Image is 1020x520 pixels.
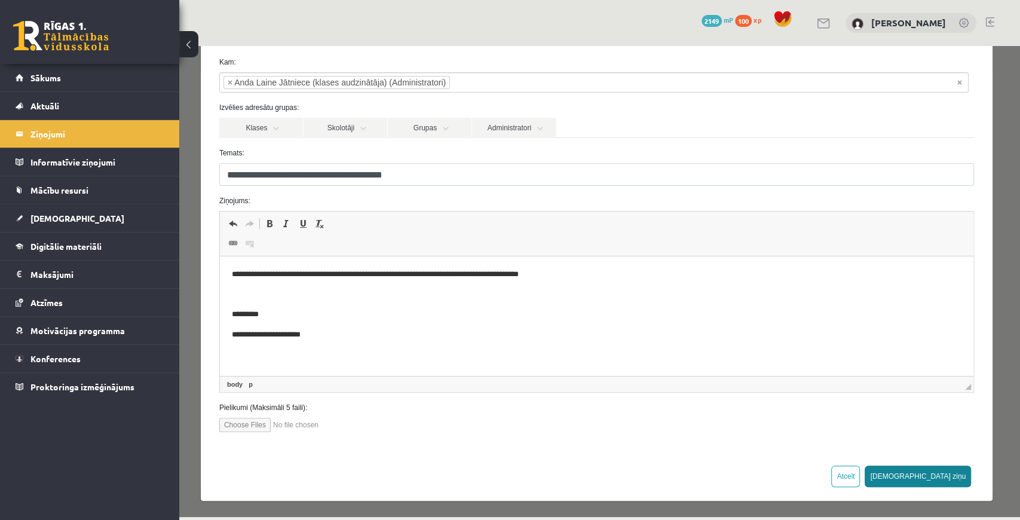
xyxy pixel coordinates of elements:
[30,148,164,176] legend: Informatīvie ziņojumi
[851,18,863,30] img: Daniella Bergmane
[30,100,59,111] span: Aktuāli
[31,356,804,367] label: Pielikumi (Maksimāli 5 faili):
[685,420,792,441] button: [DEMOGRAPHIC_DATA] ziņu
[702,15,722,27] span: 2149
[30,353,81,364] span: Konferences
[778,30,783,42] span: Noņemt visus vienumus
[16,261,164,288] a: Maksājumi
[31,149,804,160] label: Ziņojums:
[16,120,164,148] a: Ziņojumi
[30,120,164,148] legend: Ziņojumi
[30,325,125,336] span: Motivācijas programma
[62,189,79,205] a: Unlink
[16,176,164,204] a: Mācību resursi
[16,64,164,91] a: Sākums
[293,72,376,92] a: Administratori
[753,15,761,25] span: xp
[30,261,164,288] legend: Maksājumi
[44,30,271,43] li: Anda Laine Jātniece (klases audzinātāja) (Administratori)
[132,170,149,185] a: Remove Format
[209,72,292,92] a: Grupas
[30,72,61,83] span: Sākums
[16,289,164,316] a: Atzīmes
[30,185,88,195] span: Mācību resursi
[16,233,164,260] a: Digitālie materiāli
[786,338,792,344] span: Resize
[16,345,164,372] a: Konferences
[45,333,66,344] a: body element
[735,15,752,27] span: 100
[41,210,794,330] iframe: Editor, wiswyg-editor-47024785205460-1757861869-817
[48,30,53,42] span: ×
[16,317,164,344] a: Motivācijas programma
[724,15,733,25] span: mP
[30,213,124,224] span: [DEMOGRAPHIC_DATA]
[30,381,134,392] span: Proktoringa izmēģinājums
[16,373,164,400] a: Proktoringa izmēģinājums
[735,15,767,25] a: 100 xp
[652,420,681,441] button: Atcelt
[31,11,804,22] label: Kam:
[62,170,79,185] a: Redo (Ctrl+Y)
[30,297,63,308] span: Atzīmes
[16,204,164,232] a: [DEMOGRAPHIC_DATA]
[871,17,946,29] a: [PERSON_NAME]
[45,189,62,205] a: Link (Ctrl+K)
[40,72,124,92] a: Klases
[30,241,102,252] span: Digitālie materiāli
[124,72,208,92] a: Skolotāji
[13,21,109,51] a: Rīgas 1. Tālmācības vidusskola
[99,170,115,185] a: Italic (Ctrl+I)
[702,15,733,25] a: 2149 mP
[115,170,132,185] a: Underline (Ctrl+U)
[45,170,62,185] a: Undo (Ctrl+Z)
[82,170,99,185] a: Bold (Ctrl+B)
[16,92,164,120] a: Aktuāli
[67,333,76,344] a: p element
[31,102,804,112] label: Temats:
[31,56,804,67] label: Izvēlies adresātu grupas:
[16,148,164,176] a: Informatīvie ziņojumi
